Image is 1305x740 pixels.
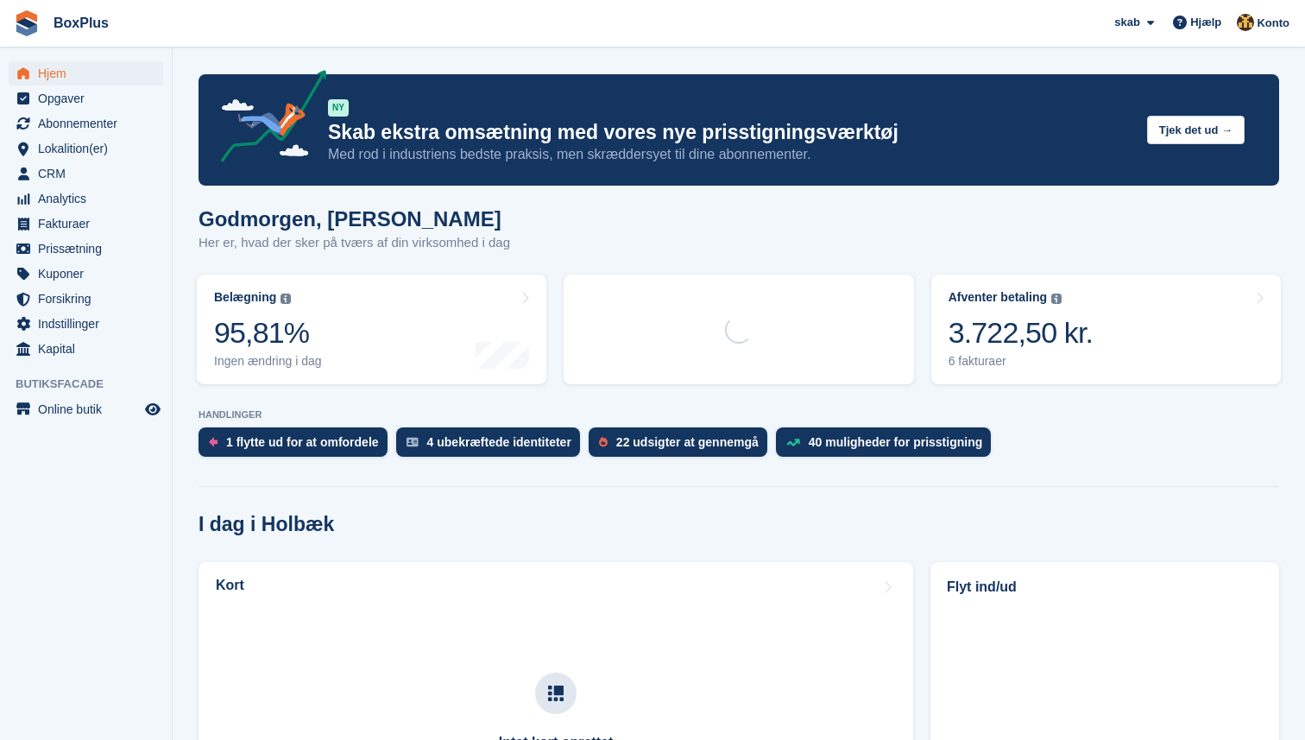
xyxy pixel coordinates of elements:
img: stora-icon-8386f47178a22dfd0bd8f6a31ec36ba5ce8667c1dd55bd0f319d3a0aa187defe.svg [14,10,40,36]
img: map-icn-33ee37083ee616e46c38cad1a60f524a97daa1e2b2c8c0bc3eb3415660979fc1.svg [548,686,564,701]
a: menu [9,312,163,336]
span: Online butik [38,397,142,421]
div: 4 ubekræftede identiteter [427,435,571,449]
span: Fakturaer [38,212,142,236]
div: 1 flytte ud for at omfordele [226,435,379,449]
a: menu [9,161,163,186]
a: menu [9,262,163,286]
a: 4 ubekræftede identiteter [396,427,589,465]
div: 3.722,50 kr. [949,315,1094,351]
a: menu [9,86,163,111]
h2: Flyt ind/ud [947,577,1263,598]
a: menu [9,237,163,261]
span: Hjælp [1190,14,1221,31]
img: move_outs_to_deallocate_icon-f764333ba52eb49d3ac5e1228854f67142a1ed5810a6f6cc68b1a99e826820c5.svg [209,437,217,447]
img: icon-info-grey-7440780725fd019a000dd9b08b2336e03edf1995a4989e88bcd33f0948082b44.svg [281,294,291,304]
a: menu [9,397,163,421]
span: Butiksfacade [16,376,172,393]
span: Prissætning [38,237,142,261]
a: menu [9,61,163,85]
a: menu [9,136,163,161]
a: Afventer betaling 3.722,50 kr. 6 fakturaer [931,275,1281,384]
span: Kuponer [38,262,142,286]
span: Forsikring [38,287,142,311]
span: Indstillinger [38,312,142,336]
a: Forhåndsvisning af butik [142,399,163,420]
button: Tjek det ud → [1147,116,1245,144]
span: Kapital [38,337,142,361]
span: Opgaver [38,86,142,111]
div: NY [328,99,349,117]
a: menu [9,212,163,236]
span: Analytics [38,187,142,211]
img: Jannik Hansen [1237,14,1254,31]
img: verify_identity-adf6edd0f0f0b5bbfe63781bf79b02c33cf7c696d77639b501bdc392416b5a36.svg [407,437,419,447]
span: Konto [1257,15,1289,32]
div: 22 udsigter at gennemgå [616,435,759,449]
h2: Kort [216,578,244,593]
a: menu [9,187,163,211]
p: Med rod i industriens bedste praksis, men skræddersyet til dine abonnementer. [328,145,1133,164]
div: Ingen ændring i dag [214,354,322,369]
span: skab [1114,14,1140,31]
a: menu [9,337,163,361]
p: HANDLINGER [199,409,1279,421]
a: 22 udsigter at gennemgå [589,427,776,465]
a: Belægning 95,81% Ingen ændring i dag [197,275,546,384]
a: menu [9,111,163,136]
a: 40 muligheder for prisstigning [776,427,999,465]
div: 6 fakturaer [949,354,1094,369]
div: Belægning [214,290,276,305]
div: 95,81% [214,315,322,351]
h1: Godmorgen, [PERSON_NAME] [199,207,510,231]
div: Afventer betaling [949,290,1047,305]
img: price-adjustments-announcement-icon-8257ccfd72463d97f412b2fc003d46551f7dbcb40ab6d574587a9cd5c0d94... [206,70,327,168]
a: menu [9,287,163,311]
p: Her er, hvad der sker på tværs af din virksomhed i dag [199,233,510,253]
span: Hjem [38,61,142,85]
div: 40 muligheder for prisstigning [809,435,982,449]
span: Abonnementer [38,111,142,136]
span: Lokalition(er) [38,136,142,161]
h2: I dag i Holbæk [199,513,334,536]
img: icon-info-grey-7440780725fd019a000dd9b08b2336e03edf1995a4989e88bcd33f0948082b44.svg [1051,294,1062,304]
a: BoxPlus [47,9,116,37]
p: Skab ekstra omsætning med vores nye prisstigningsværktøj [328,120,1133,145]
img: prospect-51fa495bee0391a8d652442698ab0144808aea92771e9ea1ae160a38d050c398.svg [599,437,608,447]
a: 1 flytte ud for at omfordele [199,427,396,465]
img: price_increase_opportunities-93ffe204e8149a01c8c9dc8f82e8f89637d9d84a8eef4429ea346261dce0b2c0.svg [786,439,800,446]
span: CRM [38,161,142,186]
